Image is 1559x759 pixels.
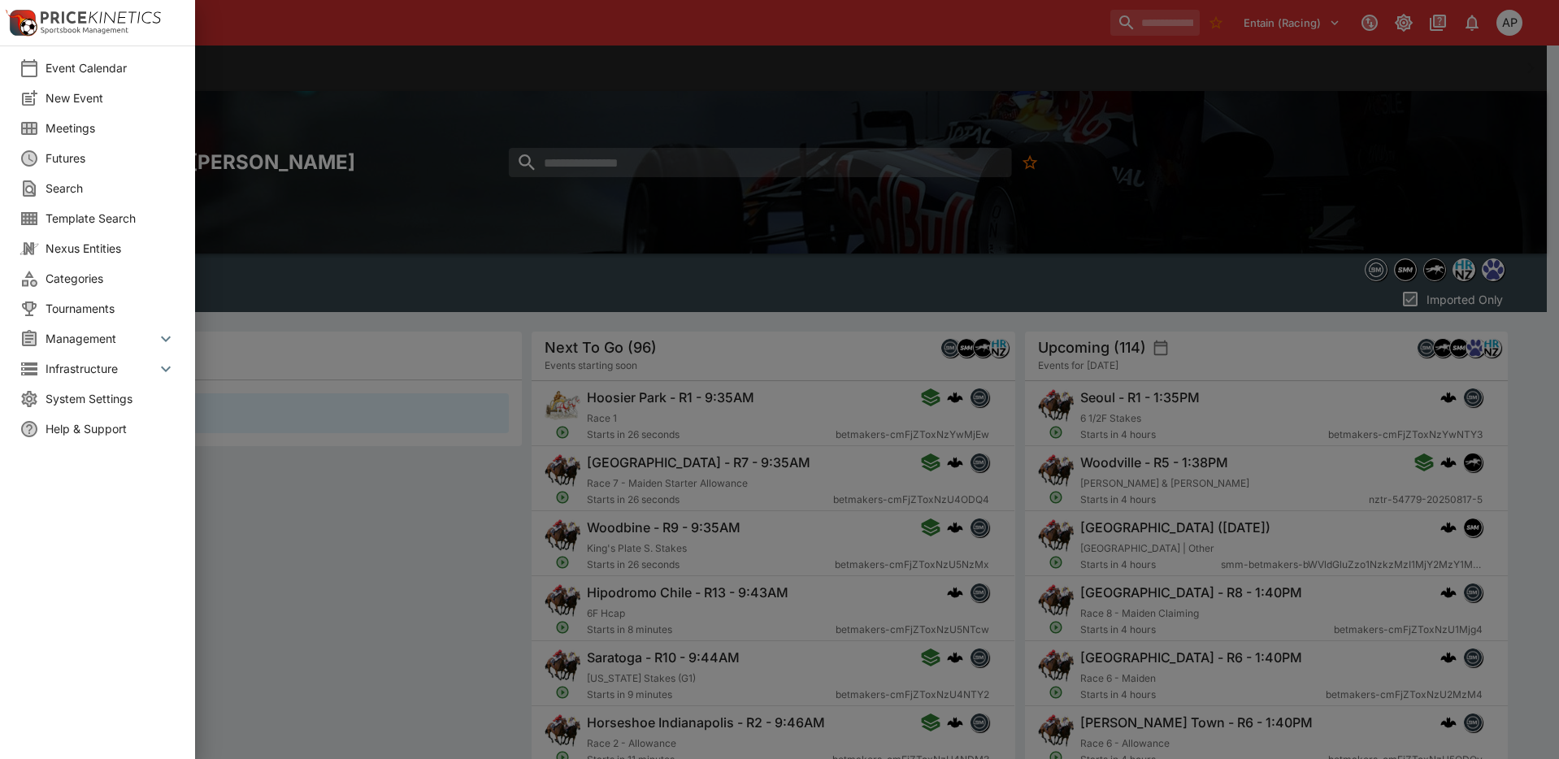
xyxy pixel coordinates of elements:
[46,270,176,287] span: Categories
[46,59,176,76] span: Event Calendar
[46,89,176,106] span: New Event
[46,330,156,347] span: Management
[46,390,176,407] span: System Settings
[46,150,176,167] span: Futures
[46,420,176,437] span: Help & Support
[46,180,176,197] span: Search
[46,119,176,137] span: Meetings
[46,240,176,257] span: Nexus Entities
[5,7,37,39] img: PriceKinetics Logo
[46,300,176,317] span: Tournaments
[46,210,176,227] span: Template Search
[41,11,161,24] img: PriceKinetics
[46,360,156,377] span: Infrastructure
[41,27,128,34] img: Sportsbook Management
